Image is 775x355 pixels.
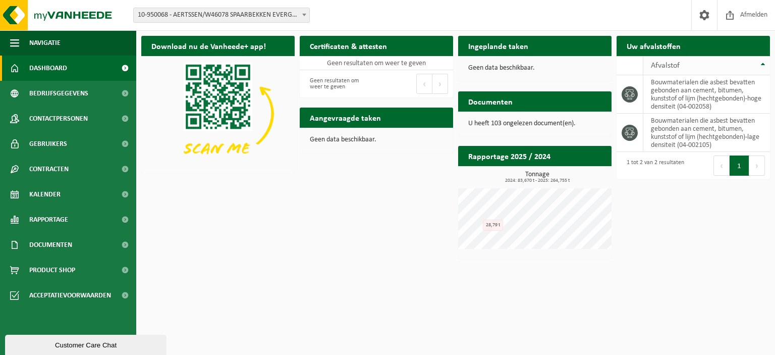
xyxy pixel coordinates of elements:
[305,73,371,95] div: Geen resultaten om weer te geven
[458,36,538,56] h2: Ingeplande taken
[29,258,75,283] span: Product Shop
[463,171,612,183] h3: Tonnage
[300,36,397,56] h2: Certificaten & attesten
[300,108,391,127] h2: Aangevraagde taken
[713,156,730,176] button: Previous
[29,106,88,131] span: Contactpersonen
[29,207,68,232] span: Rapportage
[458,146,561,166] h2: Rapportage 2025 / 2024
[617,36,691,56] h2: Uw afvalstoffen
[141,56,295,171] img: Download de VHEPlus App
[432,74,448,94] button: Next
[468,65,601,72] p: Geen data beschikbaar.
[643,114,770,152] td: bouwmaterialen die asbest bevatten gebonden aan cement, bitumen, kunststof of lijm (hechtgebonden...
[300,56,453,70] td: Geen resultaten om weer te geven
[622,155,684,177] div: 1 tot 2 van 2 resultaten
[416,74,432,94] button: Previous
[134,8,309,22] span: 10-950068 - AERTSSEN/W46078 SPAARBEKKEN EVERGEM - EVERGEM
[536,166,611,186] a: Bekijk rapportage
[730,156,749,176] button: 1
[29,56,67,81] span: Dashboard
[29,283,111,308] span: Acceptatievoorwaarden
[29,131,67,157] span: Gebruikers
[310,136,443,143] p: Geen data beschikbaar.
[133,8,310,23] span: 10-950068 - AERTSSEN/W46078 SPAARBEKKEN EVERGEM - EVERGEM
[643,75,770,114] td: bouwmaterialen die asbest bevatten gebonden aan cement, bitumen, kunststof of lijm (hechtgebonden...
[29,182,61,207] span: Kalender
[458,91,523,111] h2: Documenten
[29,30,61,56] span: Navigatie
[483,220,503,231] div: 28,79 t
[29,81,88,106] span: Bedrijfsgegevens
[749,156,765,176] button: Next
[463,178,612,183] span: 2024: 83,670 t - 2025: 264,755 t
[29,157,69,182] span: Contracten
[468,120,601,127] p: U heeft 103 ongelezen document(en).
[29,232,72,258] span: Documenten
[651,62,680,70] span: Afvalstof
[141,36,276,56] h2: Download nu de Vanheede+ app!
[5,333,169,355] iframe: chat widget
